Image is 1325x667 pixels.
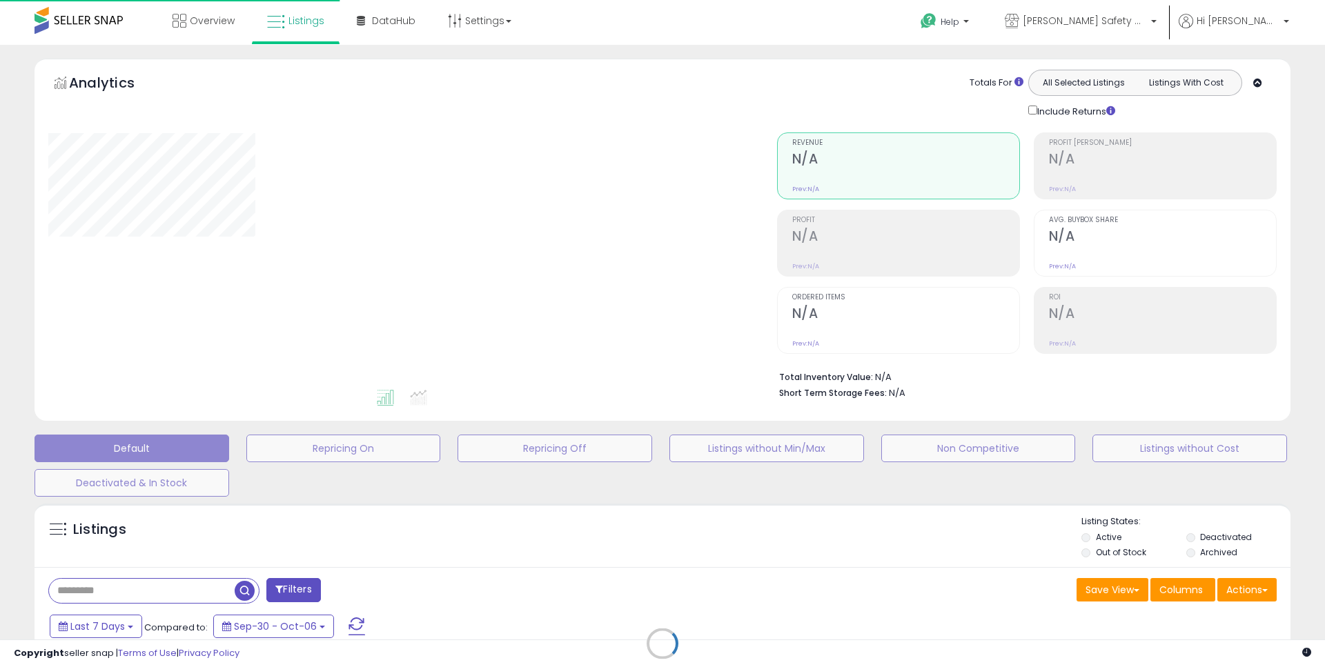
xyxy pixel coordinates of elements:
[779,371,873,383] b: Total Inventory Value:
[35,435,229,462] button: Default
[881,435,1076,462] button: Non Competitive
[779,387,887,399] b: Short Term Storage Fees:
[669,435,864,462] button: Listings without Min/Max
[970,77,1023,90] div: Totals For
[920,12,937,30] i: Get Help
[792,185,819,193] small: Prev: N/A
[910,2,983,45] a: Help
[288,14,324,28] span: Listings
[792,217,1019,224] span: Profit
[1135,74,1237,92] button: Listings With Cost
[14,647,239,660] div: seller snap | |
[1197,14,1279,28] span: Hi [PERSON_NAME]
[792,151,1019,170] h2: N/A
[190,14,235,28] span: Overview
[792,306,1019,324] h2: N/A
[1049,185,1076,193] small: Prev: N/A
[1179,14,1289,45] a: Hi [PERSON_NAME]
[1049,306,1276,324] h2: N/A
[792,294,1019,301] span: Ordered Items
[14,646,64,659] strong: Copyright
[1092,435,1287,462] button: Listings without Cost
[372,14,415,28] span: DataHub
[1049,228,1276,247] h2: N/A
[246,435,441,462] button: Repricing On
[1049,294,1276,301] span: ROI
[1049,139,1276,147] span: Profit [PERSON_NAME]
[1049,217,1276,224] span: Avg. Buybox Share
[35,469,229,497] button: Deactivated & In Stock
[792,339,819,348] small: Prev: N/A
[1032,74,1135,92] button: All Selected Listings
[1049,151,1276,170] h2: N/A
[889,386,905,399] span: N/A
[1049,262,1076,270] small: Prev: N/A
[779,368,1266,384] li: N/A
[941,16,959,28] span: Help
[1049,339,1076,348] small: Prev: N/A
[1018,103,1132,119] div: Include Returns
[458,435,652,462] button: Repricing Off
[792,262,819,270] small: Prev: N/A
[1023,14,1147,28] span: [PERSON_NAME] Safety & Supply
[792,228,1019,247] h2: N/A
[69,73,161,96] h5: Analytics
[792,139,1019,147] span: Revenue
